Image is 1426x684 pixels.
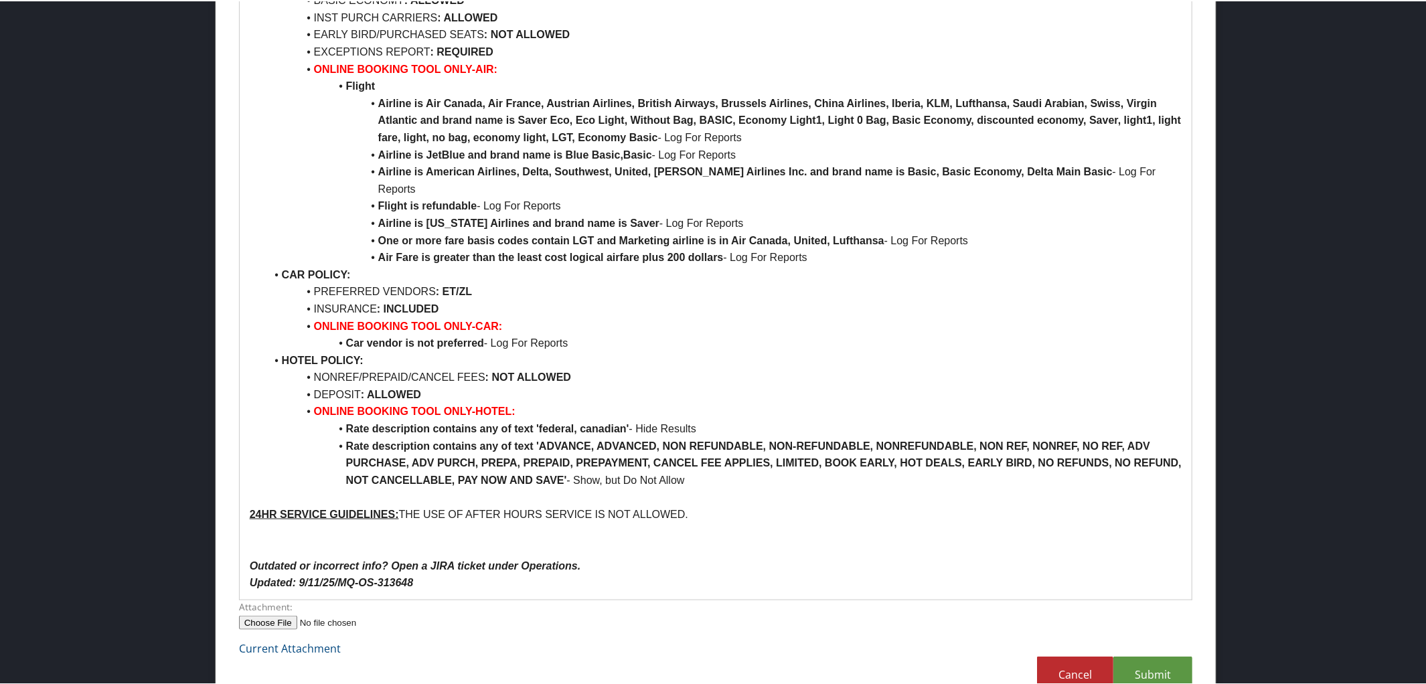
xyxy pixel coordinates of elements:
strong: : NOT ALLOWED [485,370,571,381]
li: - Log For Reports [266,162,1182,196]
strong: : ALLOWED [437,11,497,22]
strong: Airline is JetBlue and brand name is Blue Basic,Basic [378,148,652,159]
em: Outdated or incorrect info? Open a JIRA ticket under Operations. [250,559,581,570]
strong: HOTEL POLICY: [282,353,364,365]
li: - Log For Reports [266,248,1182,265]
li: EXCEPTIONS REPORT [266,42,1182,60]
strong: Car vendor is not preferred [346,336,484,347]
strong: : REQUIRED [430,45,493,56]
strong: CAR POLICY: [282,268,351,279]
li: - Hide Results [266,419,1182,436]
strong: : ALLOWED [361,388,421,399]
li: INSURANCE [266,299,1182,317]
strong: One or more fare basis codes contain LGT and Marketing airline is in Air Canada, United, Lufthansa [378,234,884,245]
em: Updated: 9/11/25/MQ-OS-313648 [250,576,414,587]
strong: Flight [346,79,376,90]
li: NONREF/PREPAID/CANCEL FEES [266,367,1182,385]
strong: Airline is Air Canada, Air France, Austrian Airlines, British Airways, Brussels Airlines, China A... [378,96,1184,142]
li: DEPOSIT [266,385,1182,402]
li: INST PURCH CARRIERS [266,8,1182,25]
strong: Airline is [US_STATE] Airlines and brand name is Saver [378,216,659,228]
li: - Show, but Do Not Allow [266,436,1182,488]
strong: Flight is refundable [378,199,477,210]
strong: : ET/ZL [436,284,472,296]
strong: ONLINE BOOKING TOOL ONLY-CAR: [314,319,503,331]
li: - Log For Reports [266,213,1182,231]
li: - Log For Reports [266,145,1182,163]
li: - Log For Reports [266,94,1182,145]
a: Current Attachment [239,640,341,655]
u: 24HR SERVICE GUIDELINES: [250,507,399,519]
strong: Rate description contains any of text 'federal, canadian' [346,422,629,433]
strong: ONLINE BOOKING TOOL ONLY-AIR: [314,62,497,74]
li: - Log For Reports [266,333,1182,351]
strong: : NOT ALLOWED [484,27,570,39]
label: Attachment: [239,599,1193,612]
strong: Air Fare is greater than the least cost logical airfare plus 200 dollars [378,250,724,262]
strong: : INCLUDED [377,302,439,313]
strong: Airline is American Airlines, Delta, Southwest, United, [PERSON_NAME] Airlines Inc. and brand nam... [378,165,1113,176]
p: THE USE OF AFTER HOURS SERVICE IS NOT ALLOWED. [250,505,1182,522]
strong: Rate description contains any of text 'ADVANCE, ADVANCED, NON REFUNDABLE, NON-REFUNDABLE, NONREFU... [346,439,1185,485]
li: EARLY BIRD/PURCHASED SEATS [266,25,1182,42]
li: - Log For Reports [266,196,1182,213]
strong: ONLINE BOOKING TOOL ONLY-HOTEL: [314,404,516,416]
li: - Log For Reports [266,231,1182,248]
li: PREFERRED VENDORS [266,282,1182,299]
